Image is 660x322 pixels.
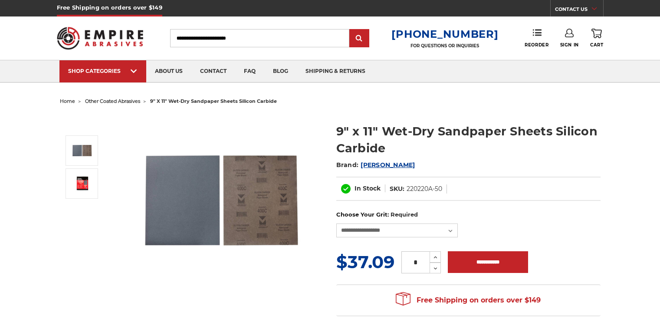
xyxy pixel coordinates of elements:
img: Empire Abrasives [57,21,144,55]
span: Sign In [560,42,579,48]
h1: 9" x 11" Wet-Dry Sandpaper Sheets Silicon Carbide [336,123,601,157]
a: contact [191,60,235,82]
span: Reorder [525,42,548,48]
a: home [60,98,75,104]
dt: SKU: [390,184,404,194]
input: Submit [351,30,368,47]
span: In Stock [355,184,381,192]
label: Choose Your Grit: [336,210,601,219]
small: Required [391,211,418,218]
span: 9" x 11" wet-dry sandpaper sheets silicon carbide [150,98,277,104]
a: faq [235,60,264,82]
a: Cart [590,29,603,48]
span: Brand: [336,161,359,169]
a: other coated abrasives [85,98,140,104]
span: Free Shipping on orders over $149 [396,292,541,309]
p: FOR QUESTIONS OR INQUIRIES [391,43,498,49]
a: [PERSON_NAME] [361,161,415,169]
a: CONTACT US [555,4,603,16]
a: about us [146,60,191,82]
span: $37.09 [336,251,394,273]
img: 9" x 11" Wet-Dry Sandpaper Sheets Silicon Carbide [71,175,93,192]
a: [PHONE_NUMBER] [391,28,498,40]
div: SHOP CATEGORIES [68,68,138,74]
span: Cart [590,42,603,48]
a: Reorder [525,29,548,47]
img: 9" x 11" Wet-Dry Sandpaper Sheets Silicon Carbide [134,114,308,287]
img: 9" x 11" Wet-Dry Sandpaper Sheets Silicon Carbide [71,140,93,161]
dd: 220220A-50 [407,184,442,194]
a: shipping & returns [297,60,374,82]
a: blog [264,60,297,82]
